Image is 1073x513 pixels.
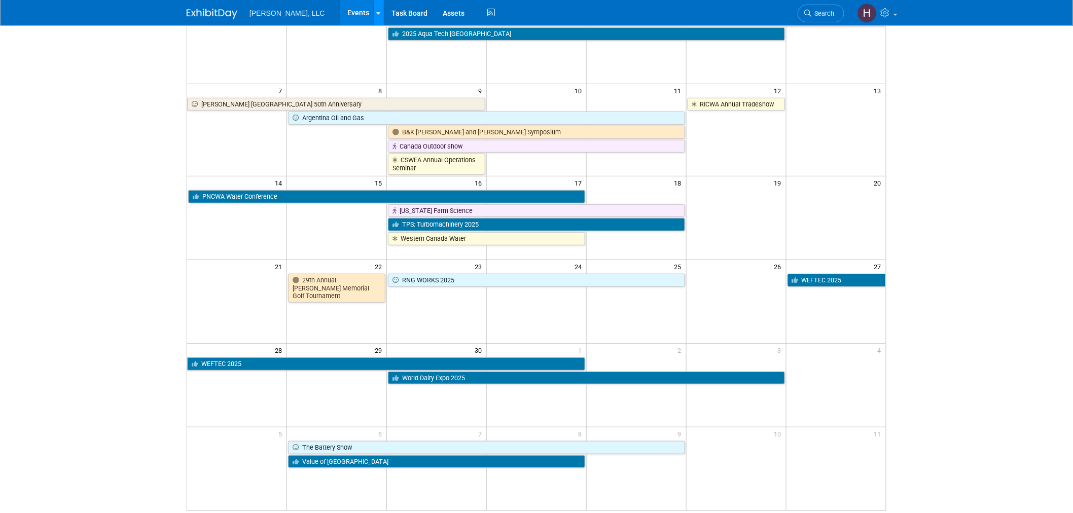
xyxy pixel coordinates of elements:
[688,98,785,111] a: RICWA Annual Tradeshow
[474,260,486,273] span: 23
[277,84,287,97] span: 7
[377,84,386,97] span: 8
[477,427,486,440] span: 7
[873,427,886,440] span: 11
[474,344,486,356] span: 30
[673,84,686,97] span: 11
[773,84,786,97] span: 12
[677,344,686,356] span: 2
[188,190,585,203] a: PNCWA Water Conference
[773,427,786,440] span: 10
[788,274,886,287] a: WEFTEC 2025
[577,344,586,356] span: 1
[873,176,886,189] span: 20
[798,5,844,22] a: Search
[777,344,786,356] span: 3
[477,84,486,97] span: 9
[388,232,585,245] a: Western Canada Water
[857,4,877,23] img: Hannah Mulholland
[873,260,886,273] span: 27
[673,176,686,189] span: 18
[374,176,386,189] span: 15
[773,176,786,189] span: 19
[877,344,886,356] span: 4
[187,9,237,19] img: ExhibitDay
[388,204,685,217] a: [US_STATE] Farm Science
[574,84,586,97] span: 10
[274,344,287,356] span: 28
[474,176,486,189] span: 16
[673,260,686,273] span: 25
[274,260,287,273] span: 21
[388,27,784,41] a: 2025 Aqua Tech [GEOGRAPHIC_DATA]
[388,154,485,174] a: CSWEA Annual Operations Seminar
[873,84,886,97] span: 13
[288,112,685,125] a: Argentina Oil and Gas
[274,176,287,189] span: 14
[277,427,287,440] span: 5
[677,427,686,440] span: 9
[388,140,685,153] a: Canada Outdoor show
[811,10,835,17] span: Search
[249,9,325,17] span: [PERSON_NAME], LLC
[388,126,685,139] a: B&K [PERSON_NAME] and [PERSON_NAME] Symposium
[374,260,386,273] span: 22
[574,260,586,273] span: 24
[288,441,685,454] a: The Battery Show
[374,344,386,356] span: 29
[187,98,485,111] a: [PERSON_NAME] [GEOGRAPHIC_DATA] 50th Anniversary
[288,274,385,303] a: 29th Annual [PERSON_NAME] Memorial Golf Tournament
[773,260,786,273] span: 26
[388,218,685,231] a: TPS: Turbomachinery 2025
[288,455,585,468] a: Value of [GEOGRAPHIC_DATA]
[187,357,585,371] a: WEFTEC 2025
[388,274,685,287] a: RNG WORKS 2025
[388,372,784,385] a: World Dairy Expo 2025
[577,427,586,440] span: 8
[574,176,586,189] span: 17
[377,427,386,440] span: 6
